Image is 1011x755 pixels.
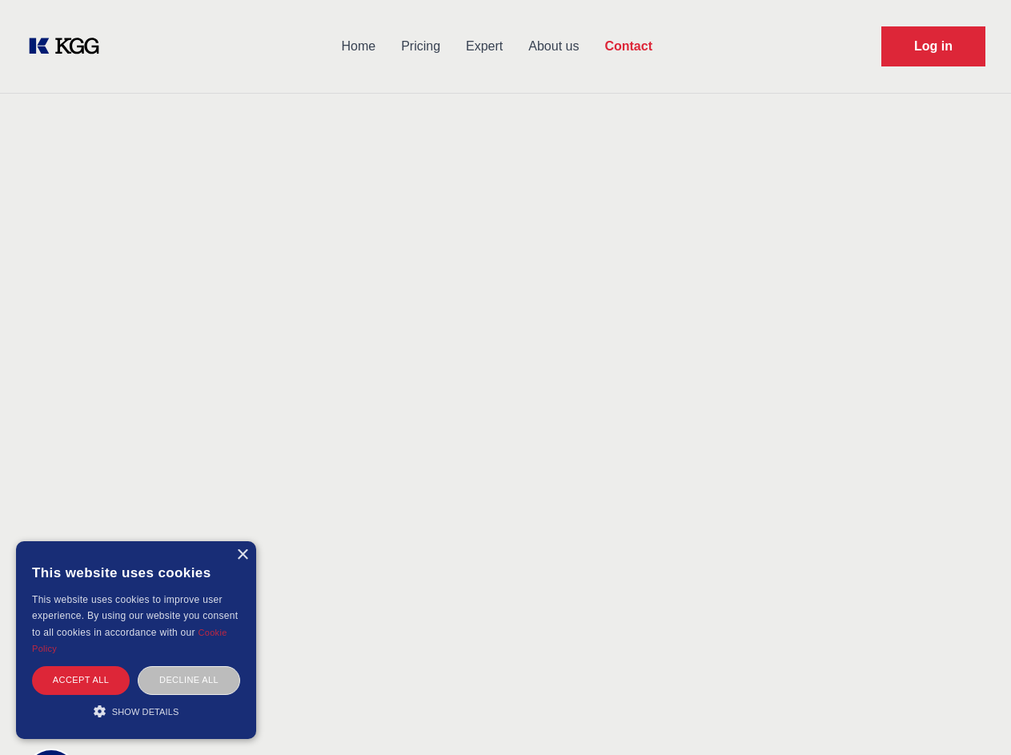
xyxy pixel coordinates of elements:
div: Show details [32,703,240,719]
div: Accept all [32,666,130,694]
div: Close [236,549,248,561]
a: About us [516,26,592,67]
a: Pricing [388,26,453,67]
div: Decline all [138,666,240,694]
a: Contact [592,26,665,67]
a: Cookie Policy [32,628,227,653]
a: Request Demo [881,26,985,66]
div: This website uses cookies [32,553,240,592]
span: Show details [112,707,179,717]
span: This website uses cookies to improve user experience. By using our website you consent to all coo... [32,594,238,638]
a: Home [328,26,388,67]
a: Expert [453,26,516,67]
a: KOL Knowledge Platform: Talk to Key External Experts (KEE) [26,34,112,59]
iframe: Chat Widget [931,678,1011,755]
